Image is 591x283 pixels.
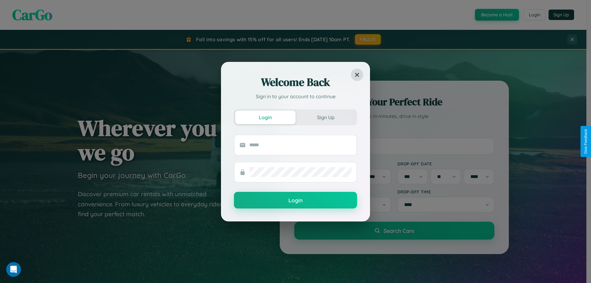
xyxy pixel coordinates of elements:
[295,111,356,124] button: Sign Up
[6,262,21,277] iframe: Intercom live chat
[235,111,295,124] button: Login
[584,129,588,154] div: Give Feedback
[234,75,357,90] h2: Welcome Back
[234,93,357,100] p: Sign in to your account to continue
[234,192,357,208] button: Login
